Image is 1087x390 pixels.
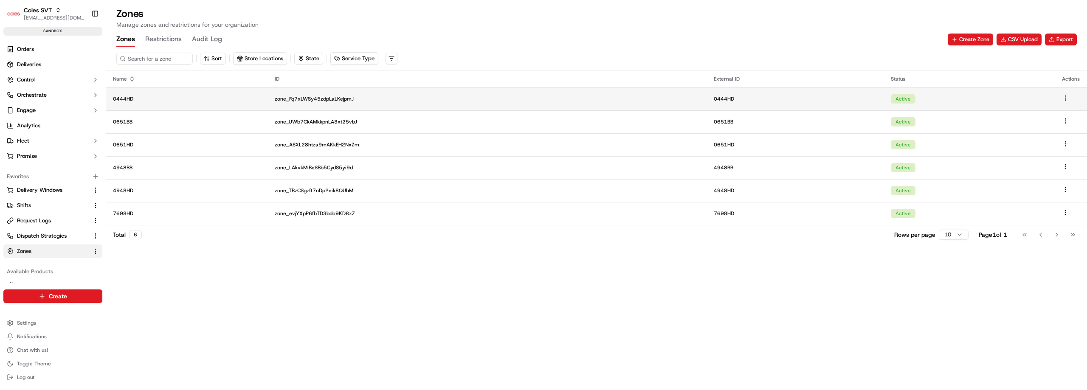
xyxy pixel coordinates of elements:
[3,88,102,102] button: Orchestrate
[714,118,877,125] p: 0651BB
[72,168,79,174] div: 💻
[17,320,36,326] span: Settings
[38,81,139,90] div: Start new chat
[714,141,877,148] p: 0651HD
[3,331,102,342] button: Notifications
[3,289,102,303] button: Create
[714,164,877,171] p: 4948BB
[116,53,193,65] input: Search for a zone
[17,374,34,381] span: Log out
[275,164,701,171] p: zone_LAkvkMiBeSBb5CydS5yi9d
[132,109,155,119] button: See all
[8,110,57,117] div: Past conversations
[8,8,25,25] img: Nash
[17,91,47,99] span: Orchestrate
[7,217,89,224] a: Request Logs
[75,132,93,138] span: [DATE]
[60,187,103,194] a: Powered byPylon
[8,168,15,174] div: 📗
[17,232,67,240] span: Dispatch Strategies
[18,81,33,96] img: 6896339556228_8d8ce7a9af23287cc65f_72.jpg
[8,81,24,96] img: 1736555255976-a54dd68f-1ca7-489b-9aae-adbdc363a1c4
[17,76,35,84] span: Control
[192,32,222,47] button: Audit Log
[3,134,102,148] button: Fleet
[17,137,29,145] span: Fleet
[17,247,31,255] span: Zones
[275,118,701,125] p: zone_UWb7CkAMkkpnLA3xt25vbJ
[3,244,102,258] button: Zones
[116,7,1077,20] h1: Zones
[233,52,287,65] button: Store Locations
[7,247,89,255] a: Zones
[891,117,915,126] div: Active
[145,32,182,47] button: Restrictions
[3,3,88,24] button: Coles SVTColes SVT[EMAIL_ADDRESS][DOMAIN_NAME]
[3,119,102,132] a: Analytics
[3,358,102,370] button: Toggle Theme
[294,53,323,65] button: State
[84,188,103,194] span: Pylon
[17,152,37,160] span: Promise
[7,186,89,194] a: Delivery Windows
[3,58,102,71] a: Deliveries
[113,187,261,194] p: 4948HD
[891,186,915,195] div: Active
[997,34,1042,45] button: CSV Upload
[68,163,140,179] a: 💻API Documentation
[129,230,142,239] div: 6
[113,230,142,239] div: Total
[113,210,261,217] p: 7698HD
[891,94,915,104] div: Active
[714,187,877,194] p: 4948HD
[3,278,102,292] button: Nash AI
[8,34,155,48] p: Welcome 👋
[891,209,915,218] div: Active
[3,27,102,36] div: sandbox
[80,167,136,175] span: API Documentation
[200,53,226,65] button: Sort
[275,210,701,217] p: zone_evjYXpP6fbTD3bdo9KD8xZ
[714,95,877,102] p: 0444HD
[3,170,102,183] div: Favorites
[113,76,261,82] div: Name
[3,229,102,243] button: Dispatch Strategies
[3,183,102,197] button: Delivery Windows
[275,187,701,194] p: zone_TBzCSgzft7nDp2eik8QUhM
[24,6,52,14] button: Coles SVT
[38,90,117,96] div: We're available if you need us!
[17,347,48,354] span: Chat with us!
[891,140,915,149] div: Active
[7,7,20,20] img: Coles SVT
[22,55,153,64] input: Got a question? Start typing here...
[3,344,102,356] button: Chat with us!
[3,149,102,163] button: Promise
[3,371,102,383] button: Log out
[7,232,89,240] a: Dispatch Strategies
[891,163,915,172] div: Active
[17,107,36,114] span: Engage
[891,76,1048,82] div: Status
[3,265,102,278] div: Available Products
[17,217,51,224] span: Request Logs
[3,317,102,329] button: Settings
[5,163,68,179] a: 📗Knowledge Base
[113,118,261,125] p: 0651BB
[17,360,51,367] span: Toggle Theme
[714,76,877,82] div: External ID
[116,32,135,47] button: Zones
[3,199,102,212] button: Shifts
[116,20,1077,29] p: Manage zones and restrictions for your organization
[113,141,261,148] p: 0651HD
[70,132,73,138] span: •
[17,202,31,209] span: Shifts
[275,141,701,148] p: zone_ASXL28htza9mAKkEH2NxZm
[24,14,84,21] button: [EMAIL_ADDRESS][DOMAIN_NAME]
[331,53,378,65] button: Service Type
[113,95,261,102] p: 0444HD
[714,210,877,217] p: 7698HD
[234,53,287,65] button: Store Locations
